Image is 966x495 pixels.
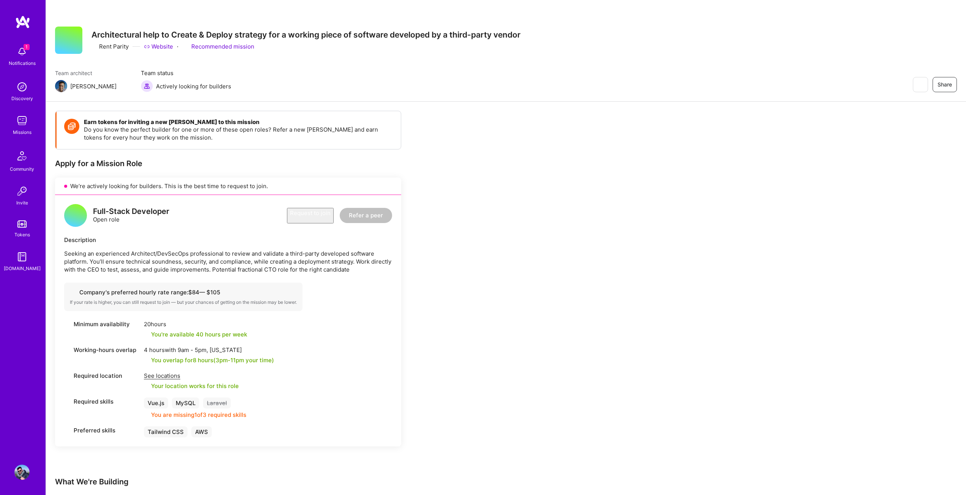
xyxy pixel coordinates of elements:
i: icon EyeClosed [917,82,923,88]
div: Discovery [11,94,33,102]
span: 1 [24,44,30,50]
button: Refer a peer [340,208,392,223]
div: What We're Building [55,477,511,487]
i: icon PurpleRibbon [182,44,188,50]
img: Actively looking for builders [141,80,153,92]
div: Open role [93,207,169,223]
i: icon CompanyGray [91,44,98,50]
i: icon Location [64,373,70,379]
div: Apply for a Mission Role [55,159,401,168]
div: Preferred skills [64,426,140,434]
div: 4 hours with [US_STATE] [144,346,274,354]
i: icon Clock [64,321,70,327]
div: See locations [144,372,239,380]
div: Minimum availability [64,320,140,328]
div: Required skills [64,398,140,405]
div: Required location [64,372,140,380]
a: User Avatar [13,465,32,480]
div: Company's preferred hourly rate range: $ 84 — $ 105 [70,288,297,296]
div: Tailwind CSS [144,426,188,437]
div: Missions [13,128,32,136]
div: Community [10,165,34,173]
div: You are missing 1 of 3 required skills [151,411,246,419]
div: AWS [191,426,212,437]
i: icon Mail [120,83,126,89]
button: Request to join [287,208,334,223]
p: Seeking an experienced Architect/DevSecOps professional to review and validate a third-party deve... [64,250,392,273]
div: Rent Parity [91,42,129,50]
img: logo [15,15,30,29]
i: icon Tag [64,399,70,404]
img: Token icon [64,119,79,134]
i: icon Cash [70,289,76,295]
i: icon World [64,347,70,353]
img: guide book [14,249,30,264]
a: Website [144,42,173,50]
div: Invite [16,199,28,207]
div: · [177,42,178,50]
div: [PERSON_NAME] [70,82,117,90]
img: bell [14,44,30,59]
i: icon Tag [64,427,70,433]
i: icon Check [144,383,150,389]
div: We’re actively looking for builders. This is the best time to request to join. [55,178,401,195]
div: Vue.js [144,398,168,409]
div: Recommended mission [182,42,254,50]
img: User Avatar [14,465,30,480]
span: 9am - 5pm , [176,346,210,354]
div: 20 hours [144,320,247,328]
div: [DOMAIN_NAME] [4,264,41,272]
img: teamwork [14,113,30,128]
span: Share [938,81,952,88]
div: You overlap for 8 hours ( your time) [151,356,274,364]
div: Description [64,236,392,244]
div: Notifications [9,59,36,67]
button: Share [933,77,957,92]
img: Community [13,147,31,165]
div: Your location works for this role [144,382,239,390]
div: Working-hours overlap [64,346,140,354]
h4: Earn tokens for inviting a new [PERSON_NAME] to this mission [84,119,393,126]
div: You're available 40 hours per week [144,330,247,338]
div: Laravel [203,398,231,409]
div: If your rate is higher, you can still request to join — but your chances of getting on the missio... [70,299,297,305]
span: Team status [141,69,231,77]
img: Invite [14,184,30,199]
h3: Architectural help to Create & Deploy strategy for a working piece of software developed by a thi... [91,30,520,39]
span: Team architect [55,69,126,77]
i: icon Check [144,357,150,363]
i: icon CloseOrange [144,412,150,418]
div: Full-Stack Developer [93,207,169,215]
img: discovery [14,79,30,94]
div: Tokens [14,231,30,239]
img: tokens [17,220,27,228]
span: 3pm - 11pm [216,357,244,364]
i: icon Check [144,332,150,337]
img: Team Architect [55,80,67,92]
span: Actively looking for builders [156,82,231,90]
p: Do you know the perfect builder for one or more of these open roles? Refer a new [PERSON_NAME] an... [84,126,393,141]
div: MySQL [172,398,199,409]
